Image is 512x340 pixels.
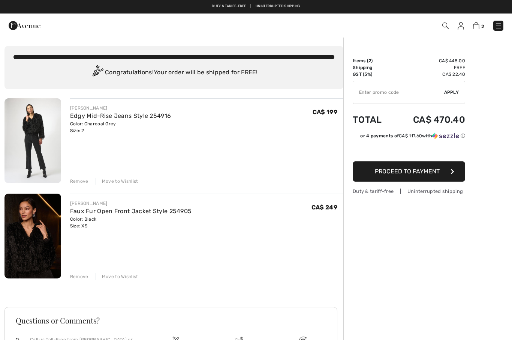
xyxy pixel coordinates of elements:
div: Remove [70,178,88,185]
span: Proceed to Payment [375,168,440,175]
img: Faux Fur Open Front Jacket Style 254905 [4,194,61,278]
div: or 4 payments of with [360,132,465,139]
img: Sezzle [432,132,459,139]
img: Edgy Mid-Rise Jeans Style 254916 [4,98,61,183]
span: CA$ 199 [313,108,337,116]
h3: Questions or Comments? [16,317,326,324]
button: Proceed to Payment [353,161,465,182]
img: Menu [495,22,502,30]
td: Shipping [353,64,393,71]
a: 2 [473,21,484,30]
td: Total [353,107,393,132]
td: GST (5%) [353,71,393,78]
div: [PERSON_NAME] [70,200,192,207]
div: Move to Wishlist [96,273,138,280]
a: Faux Fur Open Front Jacket Style 254905 [70,208,192,215]
td: CA$ 470.40 [393,107,465,132]
div: Remove [70,273,88,280]
span: 2 [368,58,371,63]
div: Color: Charcoal Grey Size: 2 [70,120,171,134]
td: CA$ 448.00 [393,57,465,64]
td: Free [393,64,465,71]
span: CA$ 117.60 [399,133,422,138]
img: My Info [458,22,464,30]
div: [PERSON_NAME] [70,105,171,111]
span: 2 [481,24,484,29]
div: Move to Wishlist [96,178,138,185]
td: CA$ 22.40 [393,71,465,78]
a: Edgy Mid-Rise Jeans Style 254916 [70,112,171,119]
div: or 4 payments ofCA$ 117.60withSezzle Click to learn more about Sezzle [353,132,465,142]
img: Search [442,23,449,29]
a: 1ère Avenue [9,21,40,29]
span: CA$ 249 [311,204,337,211]
img: Congratulation2.svg [90,65,105,80]
div: Color: Black Size: XS [70,216,192,229]
iframe: PayPal-paypal [353,142,465,159]
div: Congratulations! Your order will be shipped for FREE! [13,65,334,80]
div: Duty & tariff-free | Uninterrupted shipping [353,188,465,195]
span: Apply [444,89,459,96]
img: 1ère Avenue [9,18,40,33]
td: Items ( ) [353,57,393,64]
input: Promo code [353,81,444,104]
img: Shopping Bag [473,22,479,29]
